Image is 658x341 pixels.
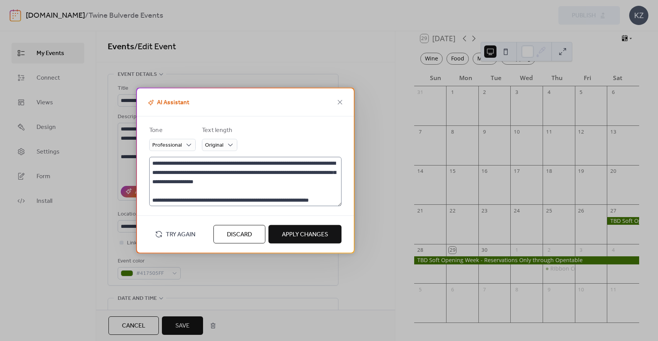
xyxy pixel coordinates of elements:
button: Try Again [149,227,201,241]
span: Try Again [166,230,195,239]
span: AI Assistant [146,98,189,107]
span: Discard [227,230,252,239]
div: Text length [202,126,236,135]
div: Tone [149,126,194,135]
span: Professional [152,140,182,150]
span: Original [205,140,223,150]
button: Apply Changes [268,225,341,244]
span: Apply Changes [282,230,328,239]
button: Discard [213,225,265,244]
